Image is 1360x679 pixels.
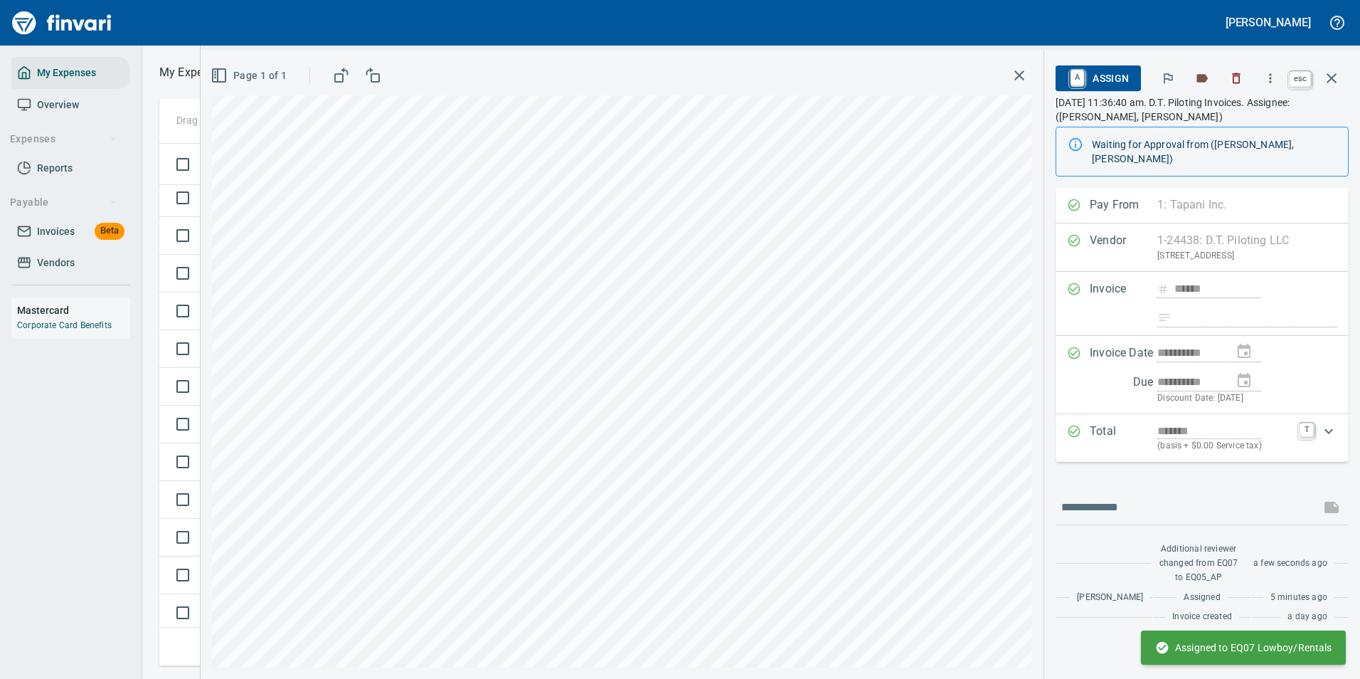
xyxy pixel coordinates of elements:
[1270,591,1327,605] span: 5 minutes ago
[1290,71,1311,87] a: esc
[37,96,79,114] span: Overview
[1056,95,1349,124] p: [DATE] 11:36:40 am. D.T. Piloting Invoices. Assignee: ([PERSON_NAME], [PERSON_NAME])
[9,6,115,40] img: Finvari
[213,67,287,85] span: Page 1 of 1
[1158,542,1239,585] span: Additional reviewer changed from EQ07 to EQ05_AP
[1071,70,1084,85] a: A
[1300,423,1314,437] a: T
[17,302,130,318] h6: Mastercard
[37,64,96,82] span: My Expenses
[1155,641,1332,655] span: Assigned to EQ07 Lowboy/Rentals
[1092,132,1337,172] div: Waiting for Approval from ([PERSON_NAME], [PERSON_NAME])
[159,64,227,81] p: My Expenses
[11,152,130,184] a: Reports
[1067,66,1129,90] span: Assign
[1172,610,1232,624] span: Invoice created
[11,57,130,89] a: My Expenses
[11,89,130,121] a: Overview
[37,254,75,272] span: Vendors
[1226,15,1311,30] h5: [PERSON_NAME]
[159,64,227,81] nav: breadcrumb
[1056,414,1349,462] div: Expand
[1222,11,1314,33] button: [PERSON_NAME]
[10,194,117,211] span: Payable
[1077,591,1143,605] span: [PERSON_NAME]
[4,126,123,152] button: Expenses
[176,113,385,127] p: Drag a column heading here to group the table
[1221,63,1252,94] button: Discard
[1314,490,1349,525] span: This records your message into the invoice and notifies anyone mentioned
[95,223,124,239] span: Beta
[11,247,130,279] a: Vendors
[1184,591,1220,605] span: Assigned
[17,320,112,330] a: Corporate Card Benefits
[1090,423,1157,453] p: Total
[1287,610,1327,624] span: a day ago
[4,189,123,216] button: Payable
[208,63,292,89] button: Page 1 of 1
[10,130,117,148] span: Expenses
[1157,439,1291,453] p: (basis + $0.00 Service tax)
[11,216,130,248] a: InvoicesBeta
[37,159,73,177] span: Reports
[1056,65,1140,91] button: AAssign
[37,223,75,241] span: Invoices
[1253,557,1327,571] span: a few seconds ago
